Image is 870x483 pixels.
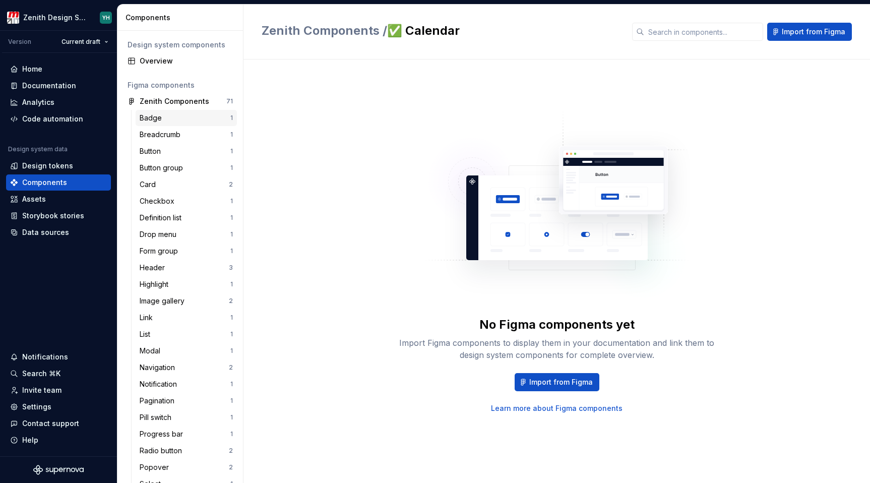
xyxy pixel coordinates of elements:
div: Notification [140,379,181,389]
a: Breadcrumb1 [136,127,237,143]
div: 1 [230,413,233,421]
span: Current draft [61,38,100,46]
a: Home [6,61,111,77]
button: Import from Figma [767,23,852,41]
a: Pill switch1 [136,409,237,426]
div: Storybook stories [22,211,84,221]
div: Modal [140,346,164,356]
div: 2 [229,364,233,372]
div: Pill switch [140,412,175,422]
a: Code automation [6,111,111,127]
div: 1 [230,380,233,388]
div: 1 [230,430,233,438]
a: Analytics [6,94,111,110]
div: 3 [229,264,233,272]
div: Contact support [22,418,79,429]
a: Overview [123,53,237,69]
div: 1 [230,347,233,355]
a: Invite team [6,382,111,398]
a: Modal1 [136,343,237,359]
div: 1 [230,131,233,139]
a: Header3 [136,260,237,276]
a: Definition list1 [136,210,237,226]
a: Navigation2 [136,359,237,376]
div: Search ⌘K [22,369,60,379]
div: List [140,329,154,339]
a: Pagination1 [136,393,237,409]
div: Data sources [22,227,69,237]
button: Search ⌘K [6,366,111,382]
div: 1 [230,314,233,322]
button: Current draft [57,35,113,49]
div: Notifications [22,352,68,362]
a: Badge1 [136,110,237,126]
img: e95d57dd-783c-4905-b3fc-0c5af85c8823.png [7,12,19,24]
div: Zenith Components [140,96,209,106]
div: Analytics [22,97,54,107]
a: Storybook stories [6,208,111,224]
a: Assets [6,191,111,207]
div: Button [140,146,165,156]
div: Components [126,13,239,23]
div: 71 [226,97,233,105]
a: List1 [136,326,237,342]
div: 1 [230,214,233,222]
div: Documentation [22,81,76,91]
a: Button1 [136,143,237,159]
a: Popover2 [136,459,237,475]
div: Code automation [22,114,83,124]
div: Form group [140,246,182,256]
div: Design system data [8,145,68,153]
div: 1 [230,147,233,155]
a: Image gallery2 [136,293,237,309]
div: 1 [230,114,233,122]
div: Checkbox [140,196,178,206]
div: 1 [230,330,233,338]
div: Breadcrumb [140,130,184,140]
div: Definition list [140,213,185,223]
a: Drop menu1 [136,226,237,243]
input: Search in components... [644,23,763,41]
div: Radio button [140,446,186,456]
div: Highlight [140,279,172,289]
a: Checkbox1 [136,193,237,209]
div: Card [140,179,160,190]
div: Design system components [128,40,233,50]
div: 1 [230,280,233,288]
div: 2 [229,463,233,471]
a: Components [6,174,111,191]
a: Radio button2 [136,443,237,459]
a: Card2 [136,176,237,193]
div: 1 [230,197,233,205]
div: Link [140,313,157,323]
div: Settings [22,402,51,412]
div: 1 [230,247,233,255]
div: Import Figma components to display them in your documentation and link them to design system comp... [396,337,718,361]
a: Learn more about Figma components [491,403,623,413]
div: Version [8,38,31,46]
button: Notifications [6,349,111,365]
div: 1 [230,230,233,238]
svg: Supernova Logo [33,465,84,475]
span: Zenith Components / [262,23,387,38]
div: 2 [229,180,233,189]
a: Settings [6,399,111,415]
span: Import from Figma [782,27,845,37]
button: Help [6,432,111,448]
div: Design tokens [22,161,73,171]
button: Contact support [6,415,111,432]
div: Header [140,263,169,273]
a: Button group1 [136,160,237,176]
a: Data sources [6,224,111,240]
a: Progress bar1 [136,426,237,442]
div: 1 [230,397,233,405]
h2: ✅ Calendar [262,23,620,39]
button: Import from Figma [515,373,599,391]
span: Import from Figma [529,377,593,387]
div: Drop menu [140,229,180,239]
div: 2 [229,297,233,305]
div: Popover [140,462,173,472]
a: Zenith Components71 [123,93,237,109]
div: Navigation [140,363,179,373]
